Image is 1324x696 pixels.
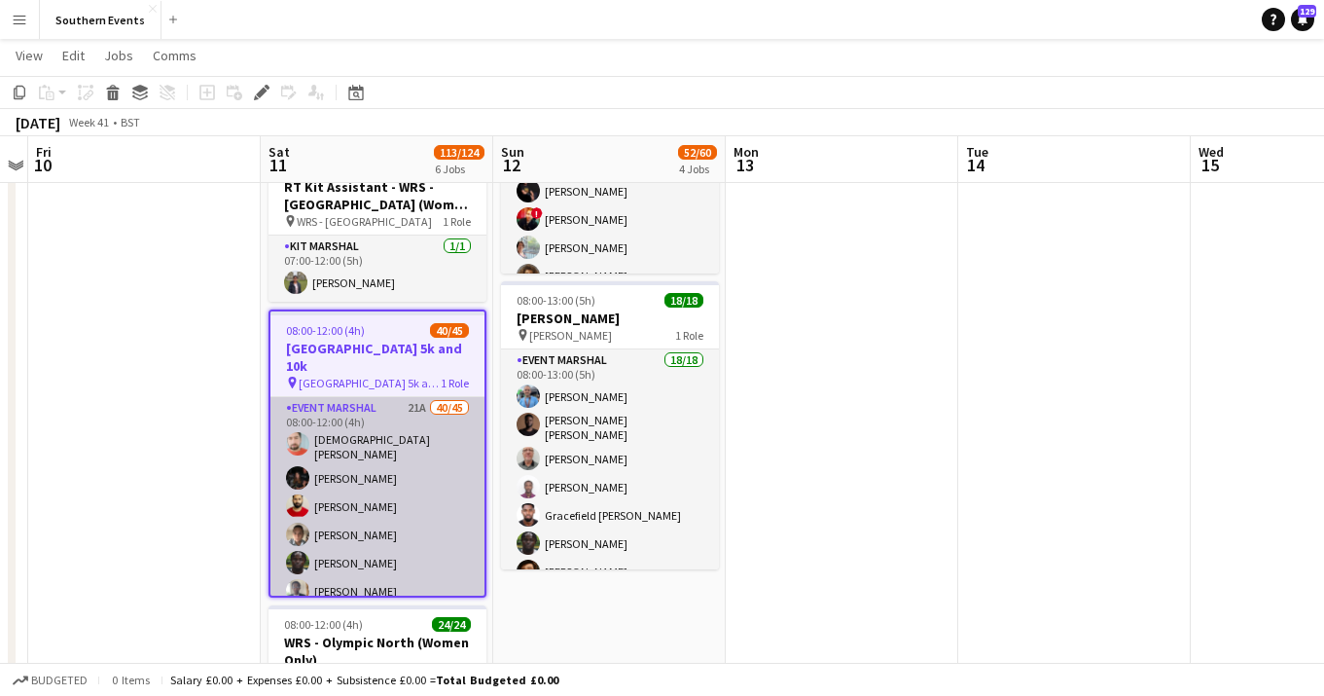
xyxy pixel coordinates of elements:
span: Comms [153,47,197,64]
a: Jobs [96,43,141,68]
span: 18/18 [664,293,703,308]
button: Southern Events [40,1,161,39]
span: 1 Role [675,328,703,343]
a: View [8,43,51,68]
span: 40/45 [430,323,469,338]
span: 1 Role [441,376,469,390]
span: Sat [268,143,290,161]
span: 24/24 [432,617,471,632]
span: 08:00-12:00 (4h) [286,323,365,338]
a: Edit [54,43,92,68]
span: 12 [498,154,524,176]
span: View [16,47,43,64]
span: Budgeted [31,674,88,687]
span: 15 [1196,154,1224,176]
div: [DATE] [16,113,60,132]
span: 113/124 [434,145,484,160]
app-job-card: 07:00-12:00 (5h)1/1RT Kit Assistant - WRS - [GEOGRAPHIC_DATA] (Women Only) WRS - [GEOGRAPHIC_DATA... [268,150,486,302]
a: 129 [1291,8,1314,31]
span: WRS - [GEOGRAPHIC_DATA] [297,214,432,229]
div: 4 Jobs [679,162,716,176]
span: 1 Role [443,214,471,229]
span: Total Budgeted £0.00 [436,673,558,687]
span: 08:00-12:00 (4h) [284,617,363,632]
span: Jobs [104,47,133,64]
div: BST [121,115,140,129]
span: Mon [734,143,759,161]
span: 14 [963,154,988,176]
span: 0 items [107,673,154,687]
button: Budgeted [10,670,90,691]
span: 11 [266,154,290,176]
span: Sun [501,143,524,161]
h3: RT Kit Assistant - WRS - [GEOGRAPHIC_DATA] (Women Only) [268,178,486,213]
span: [GEOGRAPHIC_DATA] 5k and 10k [299,376,441,390]
a: Comms [145,43,204,68]
app-job-card: 08:00-12:00 (4h)40/45[GEOGRAPHIC_DATA] 5k and 10k [GEOGRAPHIC_DATA] 5k and 10k1 RoleEvent Marshal... [268,310,486,598]
span: 129 [1298,5,1316,18]
app-card-role: Kit Marshal1/107:00-12:00 (5h)[PERSON_NAME] [268,236,486,302]
span: 52/60 [678,145,717,160]
span: 08:00-13:00 (5h) [517,293,595,308]
h3: WRS - Olympic North (Women Only) [268,634,486,669]
span: 13 [731,154,759,176]
span: Wed [1199,143,1224,161]
div: Salary £0.00 + Expenses £0.00 + Subsistence £0.00 = [170,673,558,687]
span: Edit [62,47,85,64]
span: 10 [33,154,52,176]
span: Week 41 [64,115,113,129]
span: Tue [966,143,988,161]
span: [PERSON_NAME] [529,328,612,343]
h3: [PERSON_NAME] [501,310,719,327]
span: Fri [36,143,52,161]
div: 6 Jobs [435,162,483,176]
app-job-card: 08:00-13:00 (5h)18/18[PERSON_NAME] [PERSON_NAME]1 RoleEvent Marshal18/1808:00-13:00 (5h)[PERSON_N... [501,281,719,569]
h3: [GEOGRAPHIC_DATA] 5k and 10k [270,340,484,375]
span: ! [531,207,543,219]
